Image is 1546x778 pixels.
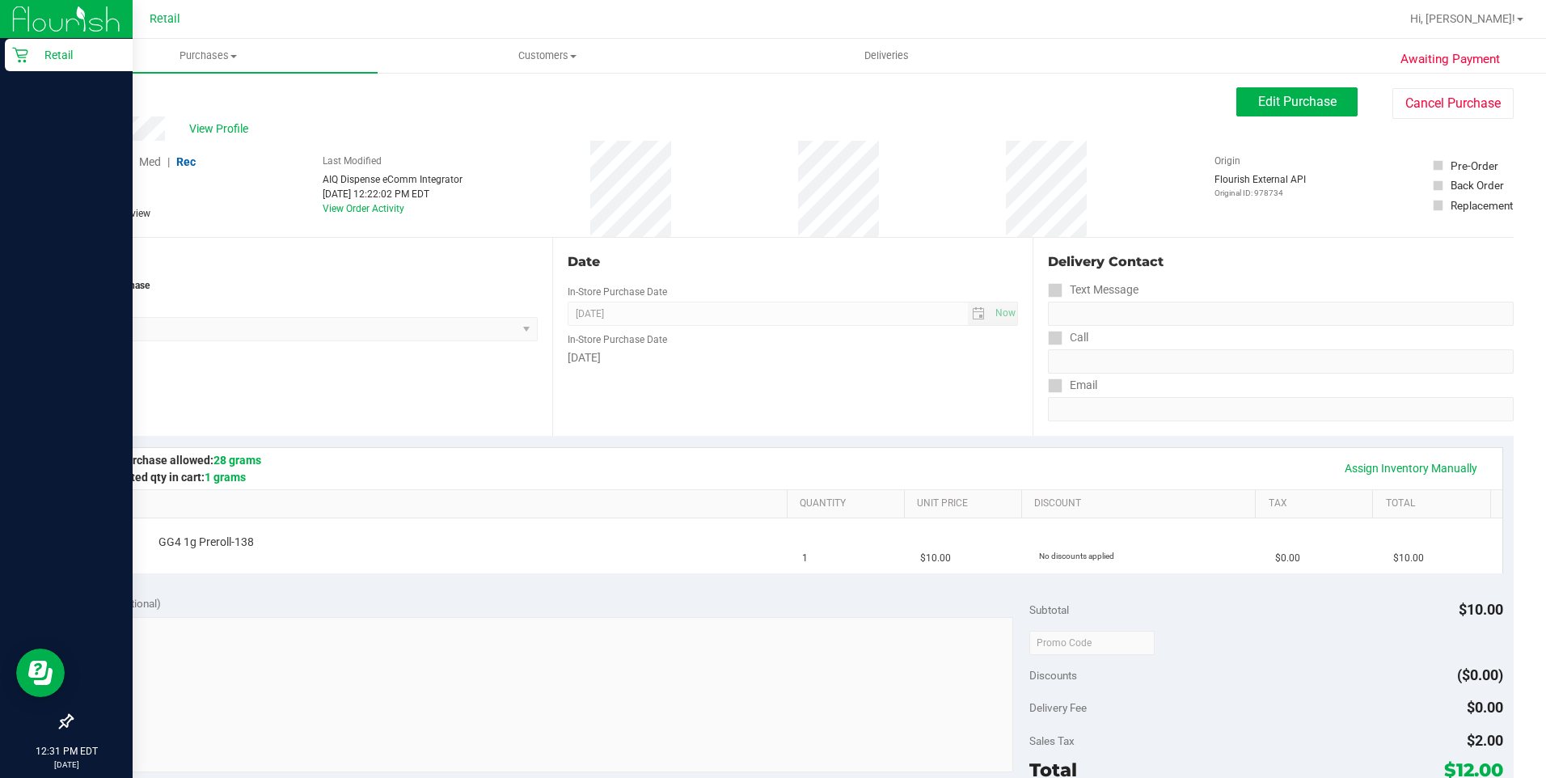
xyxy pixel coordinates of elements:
[1258,94,1337,109] span: Edit Purchase
[150,12,180,26] span: Retail
[323,203,404,214] a: View Order Activity
[1048,278,1138,302] label: Text Message
[323,172,463,187] div: AIQ Dispense eComm Integrator
[12,47,28,63] inline-svg: Retail
[800,497,898,510] a: Quantity
[323,187,463,201] div: [DATE] 12:22:02 PM EDT
[1029,661,1077,690] span: Discounts
[71,252,538,272] div: Location
[1048,252,1514,272] div: Delivery Contact
[1214,172,1306,199] div: Flourish External API
[920,551,951,566] span: $10.00
[323,154,382,168] label: Last Modified
[1275,551,1300,566] span: $0.00
[1467,732,1503,749] span: $2.00
[7,744,125,759] p: 12:31 PM EDT
[568,332,667,347] label: In-Store Purchase Date
[1029,603,1069,616] span: Subtotal
[213,454,261,467] span: 28 grams
[7,759,125,771] p: [DATE]
[1457,666,1503,683] span: ($0.00)
[1334,455,1488,482] a: Assign Inventory Manually
[205,471,246,484] span: 1 grams
[1048,349,1514,374] input: Format: (999) 999-9999
[176,155,196,168] span: Rec
[16,649,65,697] iframe: Resource center
[139,155,161,168] span: Med
[1410,12,1515,25] span: Hi, [PERSON_NAME]!
[1029,734,1075,747] span: Sales Tax
[917,497,1015,510] a: Unit Price
[189,121,254,137] span: View Profile
[802,551,808,566] span: 1
[39,49,378,63] span: Purchases
[568,285,667,299] label: In-Store Purchase Date
[1039,552,1114,560] span: No discounts applied
[1467,699,1503,716] span: $0.00
[95,497,780,510] a: SKU
[1459,601,1503,618] span: $10.00
[1386,497,1484,510] a: Total
[1029,631,1155,655] input: Promo Code
[1214,154,1240,168] label: Origin
[28,45,125,65] p: Retail
[717,39,1056,73] a: Deliveries
[1029,701,1087,714] span: Delivery Fee
[1392,88,1514,119] button: Cancel Purchase
[167,155,170,168] span: |
[843,49,931,63] span: Deliveries
[1048,326,1088,349] label: Call
[1236,87,1358,116] button: Edit Purchase
[1048,374,1097,397] label: Email
[1269,497,1366,510] a: Tax
[1034,497,1249,510] a: Discount
[1393,551,1424,566] span: $10.00
[1451,158,1498,174] div: Pre-Order
[1214,187,1306,199] p: Original ID: 978734
[1451,197,1513,214] div: Replacement
[95,454,261,467] span: Max purchase allowed:
[1048,302,1514,326] input: Format: (999) 999-9999
[1451,177,1504,193] div: Back Order
[39,39,378,73] a: Purchases
[378,39,716,73] a: Customers
[95,471,246,484] span: Estimated qty in cart:
[568,349,1019,366] div: [DATE]
[568,252,1019,272] div: Date
[378,49,716,63] span: Customers
[1400,50,1500,69] span: Awaiting Payment
[158,535,254,550] span: GG4 1g Preroll-138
